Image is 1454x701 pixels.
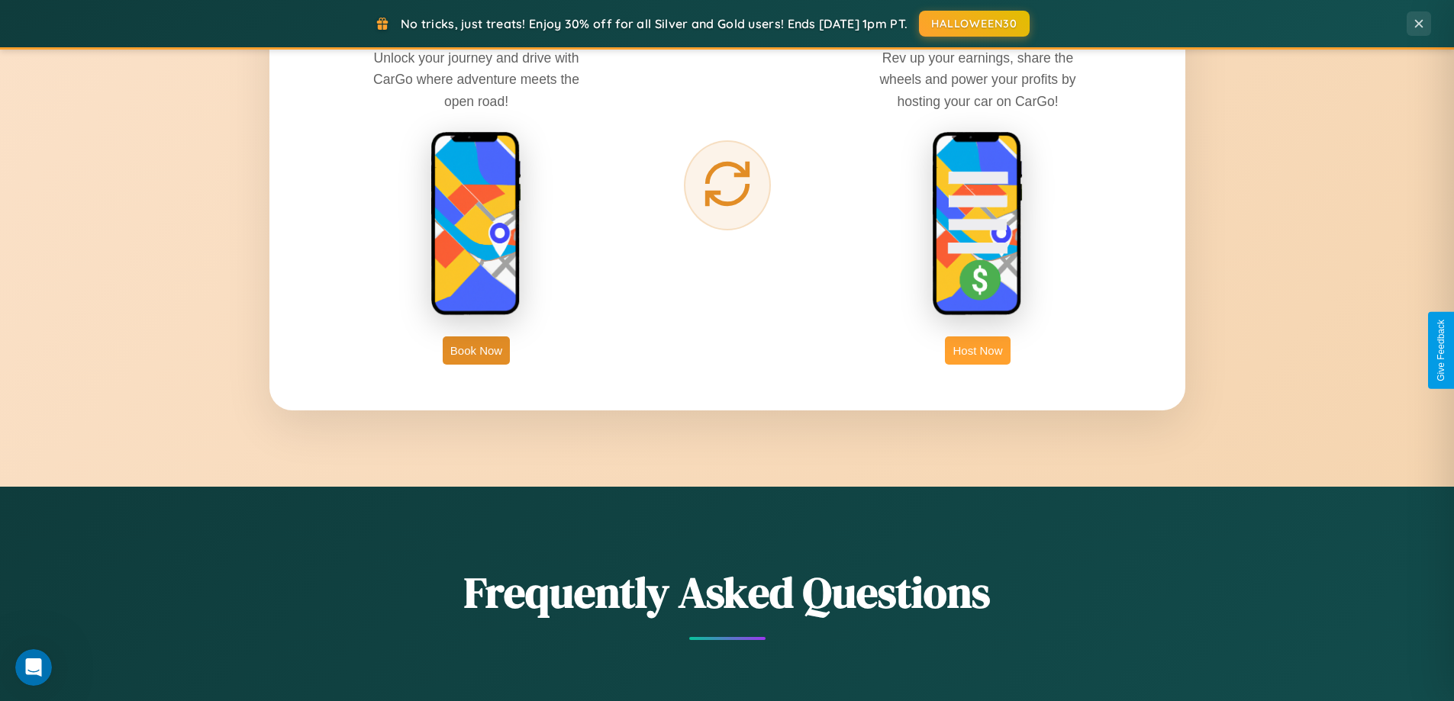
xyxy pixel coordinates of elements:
button: HALLOWEEN30 [919,11,1030,37]
p: Unlock your journey and drive with CarGo where adventure meets the open road! [362,47,591,111]
span: No tricks, just treats! Enjoy 30% off for all Silver and Gold users! Ends [DATE] 1pm PT. [401,16,908,31]
p: Rev up your earnings, share the wheels and power your profits by hosting your car on CarGo! [863,47,1092,111]
iframe: Intercom live chat [15,649,52,686]
h2: Frequently Asked Questions [269,563,1185,622]
img: host phone [932,131,1024,317]
button: Host Now [945,336,1010,365]
div: Give Feedback [1436,320,1446,381]
img: rent phone [430,131,522,317]
button: Book Now [443,336,510,365]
